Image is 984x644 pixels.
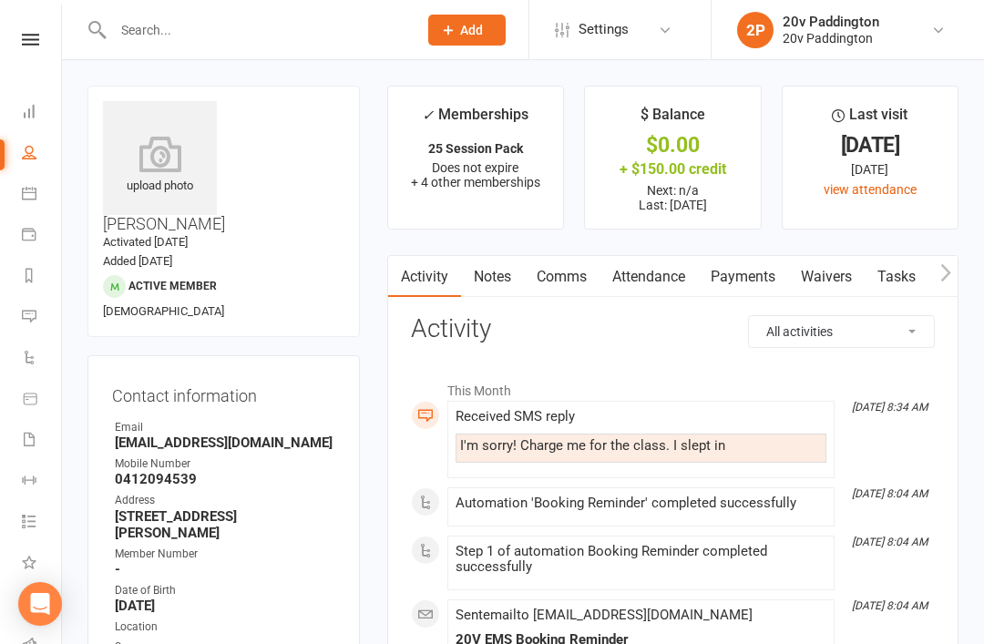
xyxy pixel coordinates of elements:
[112,380,335,405] h3: Contact information
[428,15,506,46] button: Add
[103,101,344,233] h3: [PERSON_NAME]
[411,315,935,343] h3: Activity
[115,508,335,541] strong: [STREET_ADDRESS][PERSON_NAME]
[865,256,928,298] a: Tasks
[411,372,935,401] li: This Month
[115,419,335,436] div: Email
[832,103,907,136] div: Last visit
[432,160,518,175] span: Does not expire
[22,175,63,216] a: Calendar
[601,159,743,179] div: + $150.00 credit
[18,582,62,626] div: Open Intercom Messenger
[788,256,865,298] a: Waivers
[115,582,335,599] div: Date of Birth
[103,254,172,268] time: Added [DATE]
[115,455,335,473] div: Mobile Number
[22,380,63,421] a: Product Sales
[115,546,335,563] div: Member Number
[601,136,743,155] div: $0.00
[456,607,753,623] span: Sent email to [EMAIL_ADDRESS][DOMAIN_NAME]
[22,257,63,298] a: Reports
[600,256,698,298] a: Attendance
[698,256,788,298] a: Payments
[461,256,524,298] a: Notes
[22,134,63,175] a: People
[824,182,917,197] a: view attendance
[799,159,941,179] div: [DATE]
[115,618,335,636] div: Location
[852,536,928,548] i: [DATE] 8:04 AM
[115,561,335,578] strong: -
[799,136,941,155] div: [DATE]
[115,598,335,614] strong: [DATE]
[456,544,826,575] div: Step 1 of automation Booking Reminder completed successfully
[115,471,335,487] strong: 0412094539
[22,544,63,585] a: What's New
[579,9,629,50] span: Settings
[22,216,63,257] a: Payments
[524,256,600,298] a: Comms
[852,401,928,414] i: [DATE] 8:34 AM
[852,487,928,500] i: [DATE] 8:04 AM
[456,409,826,424] div: Received SMS reply
[103,235,188,249] time: Activated [DATE]
[422,103,528,137] div: Memberships
[783,14,879,30] div: 20v Paddington
[737,12,774,48] div: 2P
[115,434,335,451] strong: [EMAIL_ADDRESS][DOMAIN_NAME]
[783,30,879,46] div: 20v Paddington
[22,93,63,134] a: Dashboard
[428,141,523,156] strong: 25 Session Pack
[128,280,217,292] span: Active member
[108,17,405,43] input: Search...
[115,492,335,509] div: Address
[460,438,822,454] div: I'm sorry! Charge me for the class. I slept in
[388,256,461,298] a: Activity
[852,599,928,612] i: [DATE] 8:04 AM
[641,103,705,136] div: $ Balance
[411,175,540,189] span: + 4 other memberships
[103,304,224,318] span: [DEMOGRAPHIC_DATA]
[460,23,483,37] span: Add
[601,183,743,212] p: Next: n/a Last: [DATE]
[456,496,826,511] div: Automation 'Booking Reminder' completed successfully
[422,107,434,124] i: ✓
[103,136,217,196] div: upload photo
